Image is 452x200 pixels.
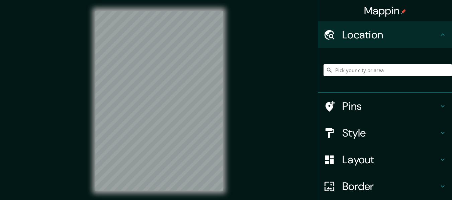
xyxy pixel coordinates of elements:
[324,64,452,76] input: Pick your city or area
[342,99,439,113] h4: Pins
[318,120,452,146] div: Style
[342,153,439,166] h4: Layout
[364,4,406,17] h4: Mappin
[318,173,452,200] div: Border
[318,146,452,173] div: Layout
[392,174,445,193] iframe: Help widget launcher
[342,28,439,41] h4: Location
[95,11,223,191] canvas: Map
[401,9,406,14] img: pin-icon.png
[318,93,452,120] div: Pins
[342,180,439,193] h4: Border
[342,126,439,140] h4: Style
[318,21,452,48] div: Location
